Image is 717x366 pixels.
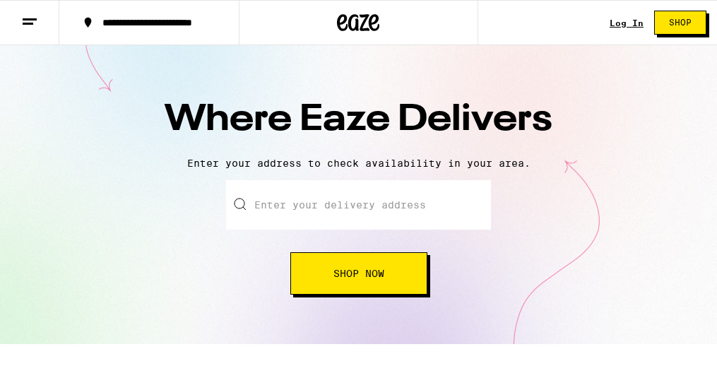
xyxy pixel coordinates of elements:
[112,95,606,146] h1: Where Eaze Delivers
[644,11,717,35] a: Shop
[610,18,644,28] a: Log In
[333,268,384,278] span: Shop Now
[669,18,692,27] span: Shop
[226,180,491,230] input: Enter your delivery address
[654,11,706,35] button: Shop
[14,158,703,169] p: Enter your address to check availability in your area.
[290,252,427,295] button: Shop Now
